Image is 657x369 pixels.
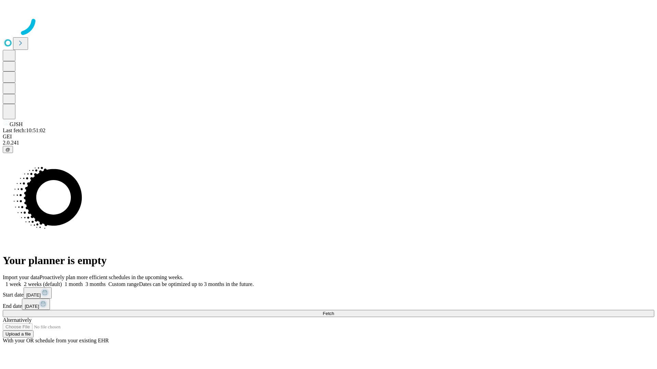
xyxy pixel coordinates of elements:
[3,140,654,146] div: 2.0.241
[65,281,83,287] span: 1 month
[86,281,106,287] span: 3 months
[24,287,52,299] button: [DATE]
[3,146,13,153] button: @
[3,274,40,280] span: Import your data
[5,147,10,152] span: @
[5,281,21,287] span: 1 week
[139,281,254,287] span: Dates can be optimized up to 3 months in the future.
[24,281,62,287] span: 2 weeks (default)
[25,304,39,309] span: [DATE]
[3,310,654,317] button: Fetch
[10,121,23,127] span: GJSH
[108,281,139,287] span: Custom range
[3,317,31,323] span: Alternatively
[323,311,334,316] span: Fetch
[3,254,654,267] h1: Your planner is empty
[3,287,654,299] div: Start date
[26,292,41,298] span: [DATE]
[3,299,654,310] div: End date
[3,338,109,343] span: With your OR schedule from your existing EHR
[40,274,183,280] span: Proactively plan more efficient schedules in the upcoming weeks.
[3,330,34,338] button: Upload a file
[3,134,654,140] div: GEI
[22,299,50,310] button: [DATE]
[3,127,46,133] span: Last fetch: 10:51:02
